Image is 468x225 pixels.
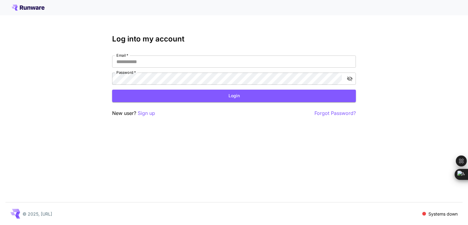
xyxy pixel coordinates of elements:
[116,70,136,75] label: Password
[116,53,128,58] label: Email
[344,73,355,84] button: toggle password visibility
[138,109,155,117] button: Sign up
[314,109,356,117] button: Forgot Password?
[23,211,52,217] p: © 2025, [URL]
[112,35,356,43] h3: Log into my account
[112,90,356,102] button: Login
[428,211,458,217] p: Systems down
[112,109,155,117] p: New user?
